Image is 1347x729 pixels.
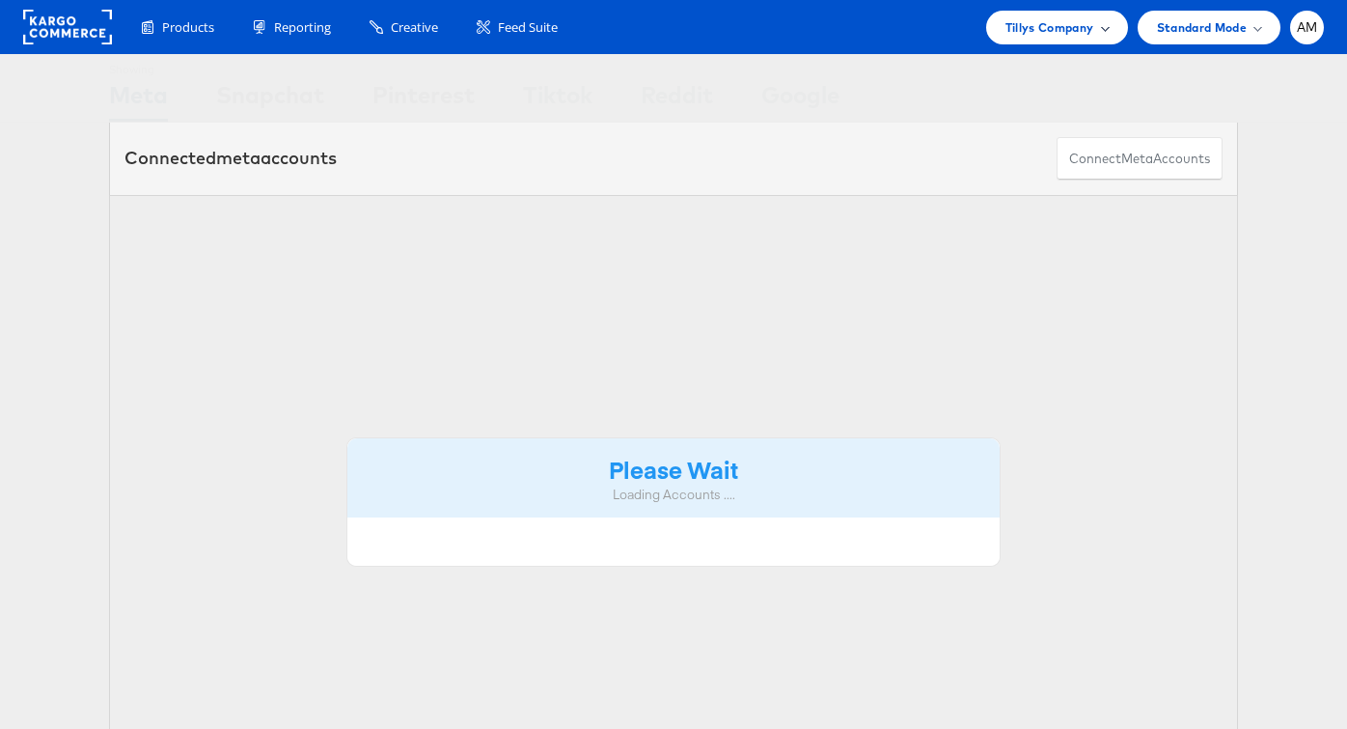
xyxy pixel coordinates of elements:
[1157,17,1247,38] span: Standard Mode
[1057,137,1223,181] button: ConnectmetaAccounts
[274,18,331,37] span: Reporting
[641,78,713,122] div: Reddit
[391,18,438,37] span: Creative
[609,453,738,485] strong: Please Wait
[109,78,168,122] div: Meta
[1121,150,1153,168] span: meta
[216,78,324,122] div: Snapchat
[761,78,839,122] div: Google
[109,55,168,78] div: Showing
[1005,17,1094,38] span: Tillys Company
[523,78,592,122] div: Tiktok
[216,147,261,169] span: meta
[162,18,214,37] span: Products
[498,18,558,37] span: Feed Suite
[124,146,337,171] div: Connected accounts
[372,78,475,122] div: Pinterest
[1297,21,1318,34] span: AM
[362,486,985,504] div: Loading Accounts ....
